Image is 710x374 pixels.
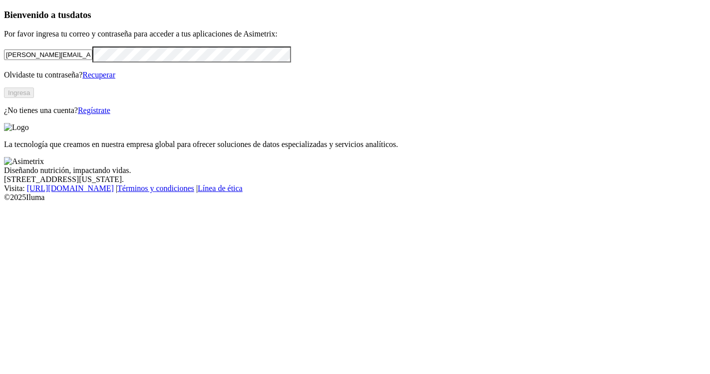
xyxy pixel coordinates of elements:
[4,87,34,98] button: Ingresa
[4,175,706,184] div: [STREET_ADDRESS][US_STATE].
[4,166,706,175] div: Diseñando nutrición, impactando vidas.
[4,157,44,166] img: Asimetrix
[4,70,706,79] p: Olvidaste tu contraseña?
[70,9,91,20] span: datos
[4,193,706,202] div: © 2025 Iluma
[4,106,706,115] p: ¿No tienes una cuenta?
[4,123,29,132] img: Logo
[4,49,92,60] input: Tu correo
[27,184,114,192] a: [URL][DOMAIN_NAME]
[198,184,243,192] a: Línea de ética
[117,184,194,192] a: Términos y condiciones
[4,9,706,20] h3: Bienvenido a tus
[4,184,706,193] div: Visita : | |
[82,70,115,79] a: Recuperar
[4,29,706,38] p: Por favor ingresa tu correo y contraseña para acceder a tus aplicaciones de Asimetrix:
[78,106,110,114] a: Regístrate
[4,140,706,149] p: La tecnología que creamos en nuestra empresa global para ofrecer soluciones de datos especializad...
